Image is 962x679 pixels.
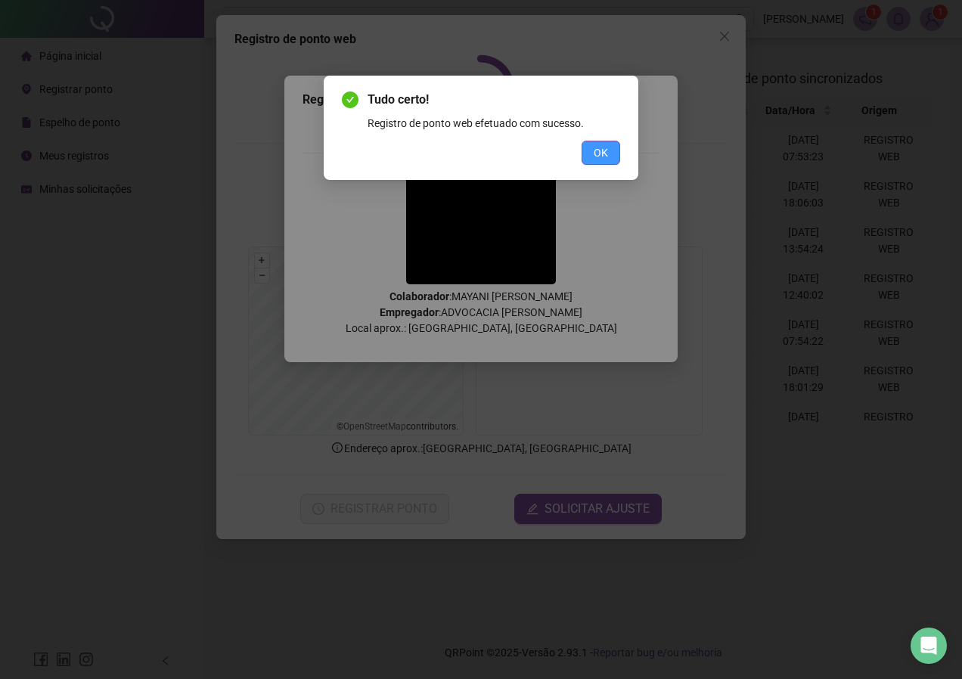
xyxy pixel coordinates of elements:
span: Tudo certo! [368,91,620,109]
span: check-circle [342,91,358,108]
div: Open Intercom Messenger [911,628,947,664]
button: OK [582,141,620,165]
div: Registro de ponto web efetuado com sucesso. [368,115,620,132]
span: OK [594,144,608,161]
